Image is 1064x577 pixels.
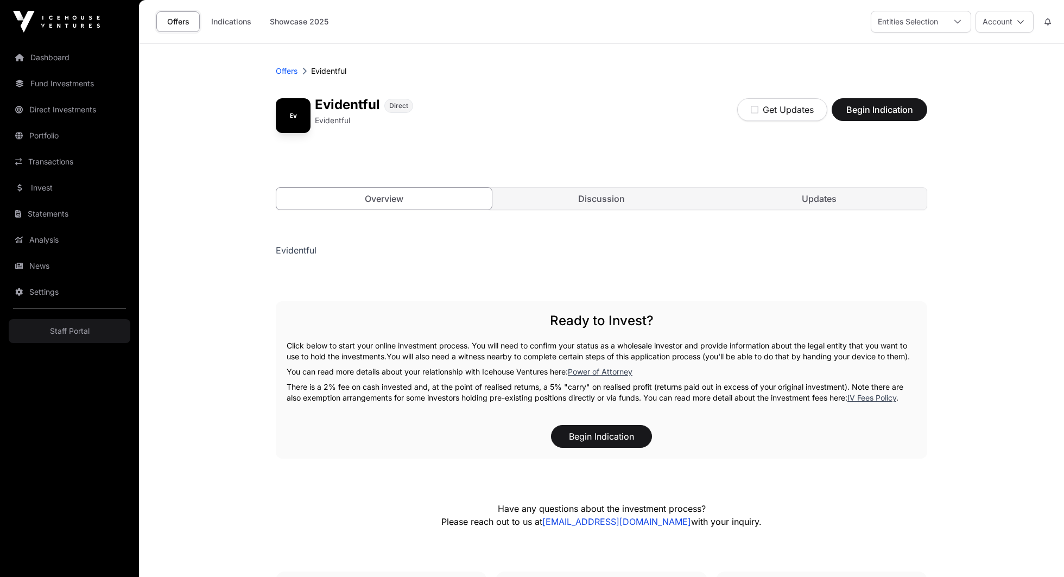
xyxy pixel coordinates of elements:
[156,11,200,32] a: Offers
[9,150,130,174] a: Transactions
[389,102,408,110] span: Direct
[568,367,632,376] a: Power of Attorney
[311,66,346,77] p: Evidentful
[263,11,335,32] a: Showcase 2025
[276,243,927,258] div: Evidentful
[551,425,652,448] button: Begin Indication
[387,352,910,361] span: You will also need a witness nearby to complete certain steps of this application process (you'll...
[276,187,492,210] a: Overview
[9,202,130,226] a: Statements
[711,188,927,210] a: Updates
[287,340,916,362] p: Click below to start your online investment process. You will need to confirm your status as a wh...
[9,124,130,148] a: Portfolio
[832,109,927,120] a: Begin Indication
[9,72,130,96] a: Fund Investments
[976,11,1034,33] button: Account
[357,502,846,528] p: Have any questions about the investment process? Please reach out to us at with your inquiry.
[287,382,916,403] p: There is a 2% fee on cash invested and, at the point of realised returns, a 5% "carry" on realise...
[847,393,896,402] a: IV Fees Policy
[542,516,691,527] a: [EMAIL_ADDRESS][DOMAIN_NAME]
[9,98,130,122] a: Direct Investments
[287,366,916,377] p: You can read more details about your relationship with Icehouse Ventures here:
[9,319,130,343] a: Staff Portal
[315,115,350,126] p: Evidentful
[276,66,297,77] a: Offers
[871,11,945,32] div: Entities Selection
[845,103,914,116] span: Begin Indication
[9,254,130,278] a: News
[9,228,130,252] a: Analysis
[315,98,380,113] h1: Evidentful
[276,98,311,133] img: Evidentful
[204,11,258,32] a: Indications
[9,46,130,69] a: Dashboard
[494,188,710,210] a: Discussion
[13,11,100,33] img: Icehouse Ventures Logo
[287,312,916,329] h2: Ready to Invest?
[9,176,130,200] a: Invest
[832,98,927,121] button: Begin Indication
[737,98,827,121] button: Get Updates
[9,280,130,304] a: Settings
[276,188,927,210] nav: Tabs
